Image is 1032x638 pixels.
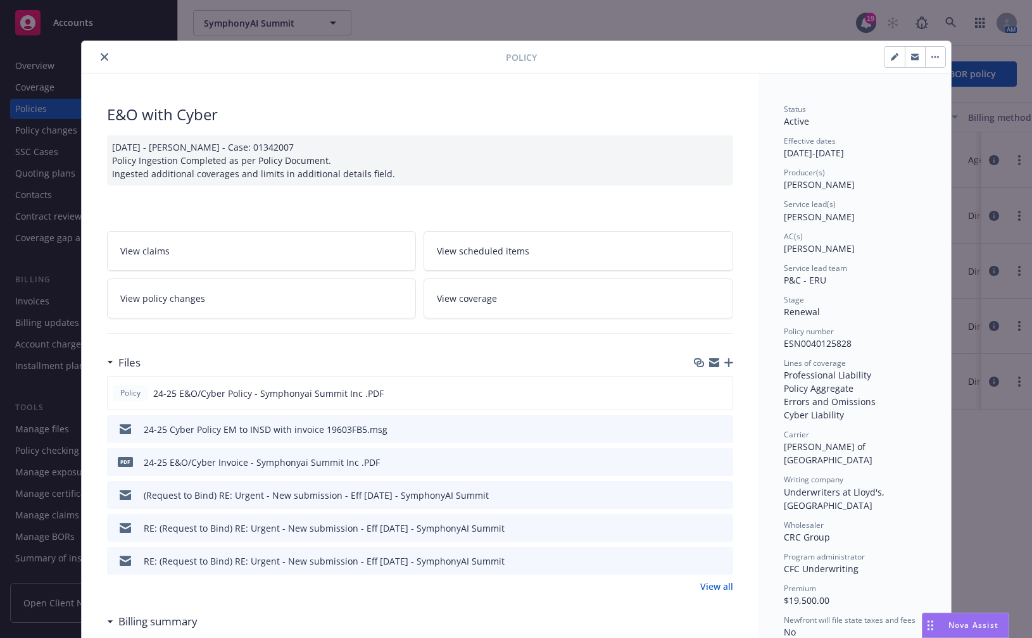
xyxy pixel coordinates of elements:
button: preview file [717,489,728,502]
button: close [97,49,112,65]
h3: Files [118,354,141,371]
div: Cyber Liability [784,408,926,422]
div: 24-25 Cyber Policy EM to INSD with invoice 19603FB5.msg [144,423,387,436]
div: 24-25 E&O/Cyber Invoice - Symphonyai Summit Inc .PDF [144,456,380,469]
span: View claims [120,244,170,258]
span: View coverage [437,292,497,305]
button: preview file [717,522,728,535]
span: Service lead(s) [784,199,836,210]
span: Premium [784,583,816,594]
span: $19,500.00 [784,594,829,606]
span: Program administrator [784,551,865,562]
span: Status [784,104,806,115]
div: Professional Liability [784,368,926,382]
span: Stage [784,294,804,305]
a: View claims [107,231,417,271]
div: Policy Aggregate [784,382,926,395]
button: preview file [717,456,728,469]
span: P&C - ERU [784,274,826,286]
span: Newfront will file state taxes and fees [784,615,916,625]
span: View scheduled items [437,244,529,258]
div: Files [107,354,141,371]
span: Carrier [784,429,809,440]
span: [PERSON_NAME] [784,178,855,191]
span: [PERSON_NAME] [784,211,855,223]
button: Nova Assist [922,613,1009,638]
button: preview file [716,387,727,400]
span: Underwriters at Lloyd's, [GEOGRAPHIC_DATA] [784,486,887,511]
div: Billing summary [107,613,198,630]
h3: Billing summary [118,613,198,630]
div: E&O with Cyber [107,104,733,125]
span: Wholesaler [784,520,824,530]
span: Nova Assist [948,620,998,630]
div: RE: (Request to Bind) RE: Urgent - New submission - Eff [DATE] - SymphonyAI Summit [144,522,505,535]
span: ESN0040125828 [784,337,852,349]
span: Effective dates [784,135,836,146]
span: Policy [118,387,143,399]
span: Producer(s) [784,167,825,178]
a: View policy changes [107,278,417,318]
span: PDF [118,457,133,466]
span: Lines of coverage [784,358,846,368]
span: AC(s) [784,231,803,242]
div: Errors and Omissions [784,395,926,408]
span: Service lead team [784,263,847,273]
span: CFC Underwriting [784,563,859,575]
span: Policy [506,51,537,64]
span: 24-25 E&O/Cyber Policy - Symphonyai Summit Inc .PDF [153,387,384,400]
button: download file [696,387,706,400]
span: Writing company [784,474,843,485]
div: [DATE] - [DATE] [784,135,926,159]
button: download file [696,522,707,535]
button: preview file [717,554,728,568]
button: download file [696,554,707,568]
button: download file [696,456,707,469]
div: Drag to move [922,613,938,637]
a: View scheduled items [424,231,733,271]
div: (Request to Bind) RE: Urgent - New submission - Eff [DATE] - SymphonyAI Summit [144,489,489,502]
span: [PERSON_NAME] of [GEOGRAPHIC_DATA] [784,441,872,466]
span: View policy changes [120,292,205,305]
span: Policy number [784,326,834,337]
button: download file [696,489,707,502]
button: download file [696,423,707,436]
div: RE: (Request to Bind) RE: Urgent - New submission - Eff [DATE] - SymphonyAI Summit [144,554,505,568]
span: Renewal [784,306,820,318]
div: [DATE] - [PERSON_NAME] - Case: 01342007 Policy Ingestion Completed as per Policy Document. Ingest... [107,135,733,185]
a: View all [700,580,733,593]
span: No [784,626,796,638]
a: View coverage [424,278,733,318]
button: preview file [717,423,728,436]
span: [PERSON_NAME] [784,242,855,254]
span: CRC Group [784,531,830,543]
span: Active [784,115,809,127]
